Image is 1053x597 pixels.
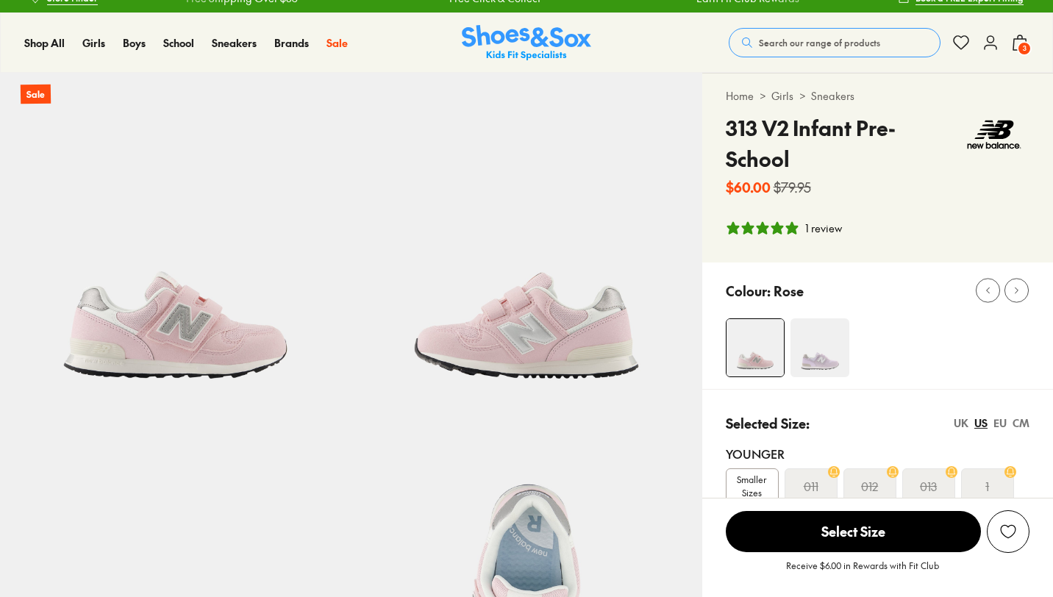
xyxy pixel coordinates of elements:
[987,510,1029,553] button: Add to Wishlist
[861,477,878,495] s: 012
[24,35,65,50] span: Shop All
[326,35,348,51] a: Sale
[274,35,309,50] span: Brands
[326,35,348,50] span: Sale
[993,415,1007,431] div: EU
[163,35,194,50] span: School
[1013,415,1029,431] div: CM
[774,281,804,301] p: Rose
[974,415,988,431] div: US
[774,177,811,197] s: $79.95
[920,477,937,495] s: 013
[726,112,960,174] h4: 313 V2 Infant Pre-School
[726,221,842,236] button: 5 stars, 1 ratings
[726,511,981,552] span: Select Size
[786,559,939,585] p: Receive $6.00 in Rewards with Fit Club
[1017,41,1032,56] span: 3
[274,35,309,51] a: Brands
[804,477,818,495] s: 011
[726,413,810,433] p: Selected Size:
[727,319,784,376] img: 4-525383_1
[790,318,849,377] img: 4-551748_1
[1011,26,1029,59] button: 3
[82,35,105,51] a: Girls
[123,35,146,50] span: Boys
[726,510,981,553] button: Select Size
[462,25,591,61] img: SNS_Logo_Responsive.svg
[811,88,854,104] a: Sneakers
[727,473,778,499] span: Smaller Sizes
[759,36,880,49] span: Search our range of products
[726,281,771,301] p: Colour:
[163,35,194,51] a: School
[729,28,940,57] button: Search our range of products
[985,477,989,495] s: 1
[212,35,257,51] a: Sneakers
[212,35,257,50] span: Sneakers
[726,88,1029,104] div: > >
[954,415,968,431] div: UK
[351,73,702,423] img: 5-525384_1
[726,445,1029,462] div: Younger
[726,177,771,197] b: $60.00
[771,88,793,104] a: Girls
[123,35,146,51] a: Boys
[21,85,51,104] p: Sale
[462,25,591,61] a: Shoes & Sox
[805,221,842,236] div: 1 review
[82,35,105,50] span: Girls
[959,112,1029,157] img: Vendor logo
[24,35,65,51] a: Shop All
[726,88,754,104] a: Home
